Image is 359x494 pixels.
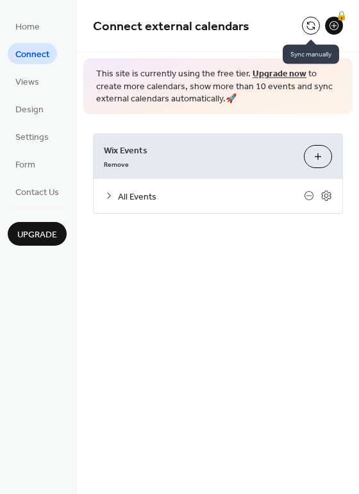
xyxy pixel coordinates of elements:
[15,103,44,117] span: Design
[118,190,304,203] span: All Events
[283,45,339,64] span: Sync manually
[8,153,43,175] a: Form
[15,131,49,144] span: Settings
[8,71,47,92] a: Views
[8,15,47,37] a: Home
[104,144,294,157] span: Wix Events
[8,98,51,119] a: Design
[8,43,57,64] a: Connect
[8,181,67,202] a: Contact Us
[8,126,56,147] a: Settings
[15,48,49,62] span: Connect
[17,228,57,242] span: Upgrade
[253,65,306,83] a: Upgrade now
[96,68,340,106] span: This site is currently using the free tier. to create more calendars, show more than 10 events an...
[8,222,67,246] button: Upgrade
[93,14,249,39] span: Connect external calendars
[15,158,35,172] span: Form
[15,21,40,34] span: Home
[15,186,59,200] span: Contact Us
[104,160,129,169] span: Remove
[15,76,39,89] span: Views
